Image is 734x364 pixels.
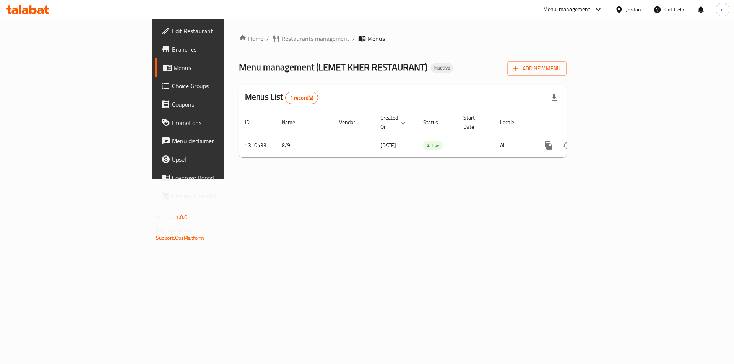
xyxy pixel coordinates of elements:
span: Get support on: [156,225,191,235]
div: Menu-management [543,5,590,14]
a: Menu disclaimer [155,132,275,150]
span: Add New Menu [513,64,560,73]
span: ID [245,118,260,127]
a: Support.OpsPlatform [156,233,205,243]
a: Restaurants management [272,34,349,43]
span: Status [423,118,448,127]
span: Upsell [172,155,269,164]
a: Coupons [155,95,275,113]
button: Add New Menu [507,61,567,76]
td: 8/9 [276,134,333,157]
span: Promotions [172,118,269,127]
span: Menu management ( LEMET KHER RESTAURANT ) [239,58,427,76]
span: Coupons [172,100,269,109]
button: Change Status [558,136,576,155]
th: Actions [533,111,619,134]
span: 1 record(s) [286,94,318,102]
button: more [539,136,558,155]
td: - [457,134,494,157]
span: Inactive [430,65,453,71]
span: [DATE] [380,140,396,150]
span: Menu disclaimer [172,136,269,146]
a: Branches [155,40,275,58]
div: Jordan [626,5,641,14]
a: Coverage Report [155,168,275,187]
span: Vendor [339,118,365,127]
span: Grocery Checklist [172,191,269,201]
div: Total records count [285,92,318,104]
span: Choice Groups [172,81,269,91]
span: Coverage Report [172,173,269,182]
h2: Menus List [245,91,318,104]
span: Menus [174,63,269,72]
span: 1.0.0 [176,212,188,222]
div: Inactive [430,63,453,73]
span: Menus [367,34,385,43]
a: Choice Groups [155,77,275,95]
span: Edit Restaurant [172,26,269,36]
a: Menus [155,58,275,77]
span: Branches [172,45,269,54]
a: Promotions [155,113,275,132]
table: enhanced table [239,111,619,157]
a: Grocery Checklist [155,187,275,205]
span: Locale [500,118,524,127]
span: Version: [156,212,175,222]
div: Export file [545,89,563,107]
nav: breadcrumb [239,34,567,43]
td: All [494,134,533,157]
span: Name [282,118,305,127]
li: / [352,34,355,43]
span: Active [423,141,443,150]
span: Created On [380,113,408,131]
a: Edit Restaurant [155,22,275,40]
a: Upsell [155,150,275,168]
span: Restaurants management [281,34,349,43]
span: Start Date [463,113,485,131]
span: e [721,5,724,14]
